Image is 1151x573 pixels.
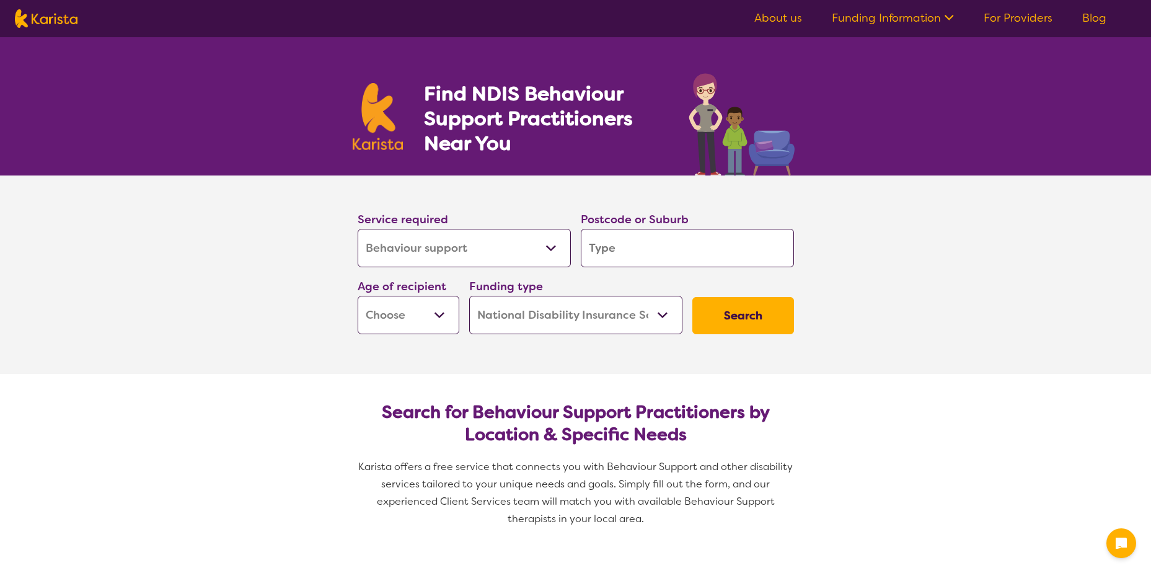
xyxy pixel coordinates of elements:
h2: Search for Behaviour Support Practitioners by Location & Specific Needs [368,401,784,446]
a: Blog [1082,11,1106,25]
label: Service required [358,212,448,227]
label: Postcode or Suburb [581,212,689,227]
a: For Providers [984,11,1052,25]
img: Karista logo [15,9,77,28]
img: behaviour-support [686,67,799,175]
p: Karista offers a free service that connects you with Behaviour Support and other disability servi... [353,458,799,528]
input: Type [581,229,794,267]
a: Funding Information [832,11,954,25]
h1: Find NDIS Behaviour Support Practitioners Near You [424,81,664,156]
a: About us [754,11,802,25]
label: Age of recipient [358,279,446,294]
img: Karista logo [353,83,404,150]
label: Funding type [469,279,543,294]
button: Search [692,297,794,334]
